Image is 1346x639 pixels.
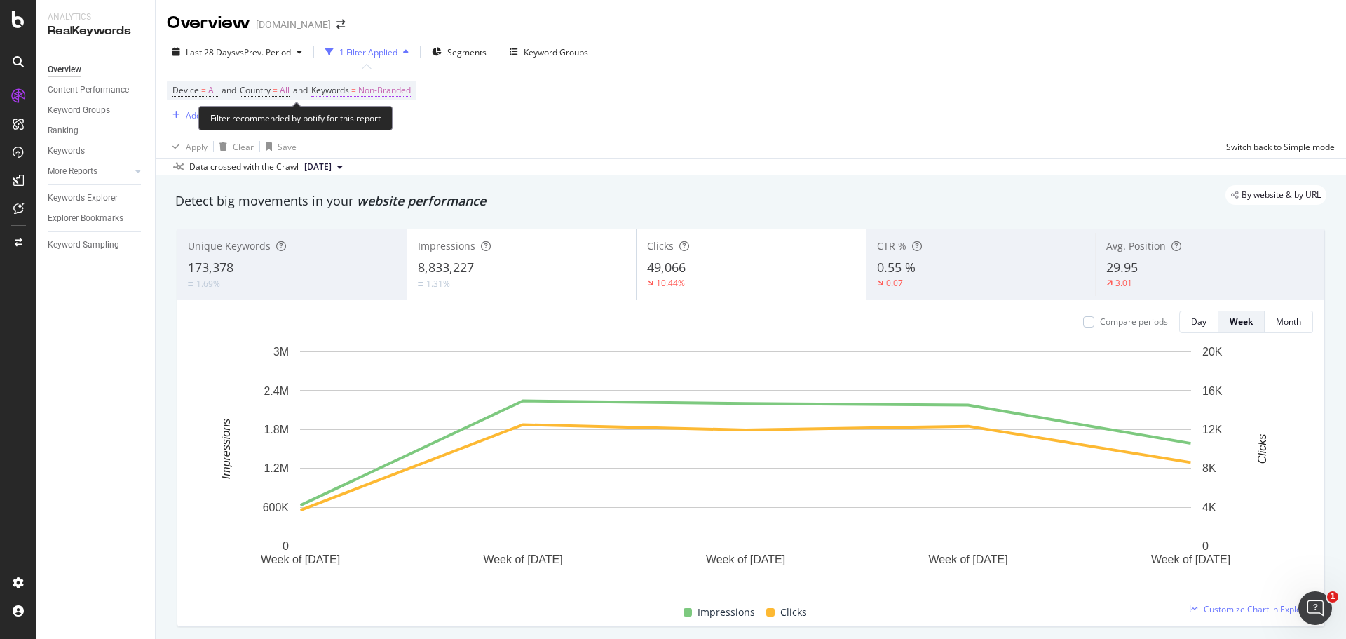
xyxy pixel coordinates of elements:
button: Day [1179,311,1218,333]
span: = [201,84,206,96]
text: 20K [1202,346,1223,358]
span: All [280,81,290,100]
div: Compare periods [1100,316,1168,328]
button: Month [1265,311,1313,333]
div: Add Filter [186,109,223,121]
text: 1.2M [264,462,289,474]
span: Clicks [647,239,674,253]
img: Equal [418,282,423,286]
div: Ranking [48,123,79,138]
iframe: Intercom live chat [1298,591,1332,625]
span: 173,378 [188,259,233,276]
span: and [293,84,308,96]
span: Customize Chart in Explorer [1204,603,1313,615]
text: 600K [263,502,290,513]
text: 2.4M [264,384,289,396]
button: Keyword Groups [504,41,594,63]
div: Keyword Groups [524,46,588,58]
a: Customize Chart in Explorer [1190,603,1313,615]
a: Content Performance [48,83,145,97]
text: 12K [1202,424,1223,436]
text: Clicks [1256,434,1268,464]
div: Keyword Groups [48,103,110,118]
text: 0 [1202,540,1209,552]
text: Week of [DATE] [483,553,562,565]
span: Clicks [780,604,807,621]
button: Last 28 DaysvsPrev. Period [167,41,308,63]
button: Apply [167,135,208,158]
span: 8,833,227 [418,259,474,276]
div: Explorer Bookmarks [48,211,123,226]
div: More Reports [48,164,97,179]
span: Impressions [698,604,755,621]
div: Content Performance [48,83,129,97]
div: Save [278,141,297,153]
div: Analytics [48,11,144,23]
span: 29.95 [1106,259,1138,276]
a: Ranking [48,123,145,138]
button: Add Filter [167,107,223,123]
svg: A chart. [189,344,1303,588]
a: Overview [48,62,145,77]
div: Keywords Explorer [48,191,118,206]
div: Keywords [48,144,85,159]
div: 1.31% [426,278,450,290]
text: Impressions [220,419,232,479]
a: Explorer Bookmarks [48,211,145,226]
div: Data crossed with the Crawl [189,161,299,173]
a: Keywords Explorer [48,191,145,206]
span: = [351,84,356,96]
a: Keyword Groups [48,103,145,118]
div: Keyword Sampling [48,238,119,253]
text: Week of [DATE] [706,553,785,565]
div: Apply [186,141,208,153]
button: Clear [214,135,254,158]
text: Week of [DATE] [261,553,340,565]
span: Non-Branded [358,81,411,100]
span: 0.55 % [877,259,916,276]
text: 1.8M [264,424,289,436]
div: 1 Filter Applied [339,46,397,58]
div: Switch back to Simple mode [1226,141,1335,153]
button: [DATE] [299,159,348,175]
span: Segments [447,46,487,58]
a: Keywords [48,144,145,159]
text: 3M [273,346,289,358]
div: [DOMAIN_NAME] [256,18,331,32]
span: Impressions [418,239,475,253]
div: 10.44% [656,277,685,289]
div: Overview [167,11,250,35]
div: Filter recommended by botify for this report [198,106,393,130]
button: Week [1218,311,1265,333]
button: Switch back to Simple mode [1221,135,1335,158]
span: 49,066 [647,259,686,276]
span: All [208,81,218,100]
div: Month [1276,316,1301,328]
text: Week of [DATE] [928,553,1007,565]
div: 1.69% [196,278,220,290]
a: More Reports [48,164,131,179]
span: Unique Keywords [188,239,271,253]
div: 3.01 [1115,277,1132,289]
span: Avg. Position [1106,239,1166,253]
span: By website & by URL [1242,191,1321,199]
img: Equal [188,282,193,286]
span: Device [172,84,199,96]
span: Country [240,84,271,96]
a: Keyword Sampling [48,238,145,253]
div: Week [1230,316,1253,328]
div: 0.07 [886,277,903,289]
text: Week of [DATE] [1151,553,1230,565]
button: 1 Filter Applied [320,41,414,63]
span: = [273,84,278,96]
button: Save [260,135,297,158]
div: Overview [48,62,81,77]
div: legacy label [1225,185,1326,205]
div: Clear [233,141,254,153]
span: Keywords [311,84,349,96]
span: CTR % [877,239,906,253]
div: Day [1191,316,1206,328]
div: arrow-right-arrow-left [336,20,345,29]
span: vs Prev. Period [236,46,291,58]
div: RealKeywords [48,23,144,39]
